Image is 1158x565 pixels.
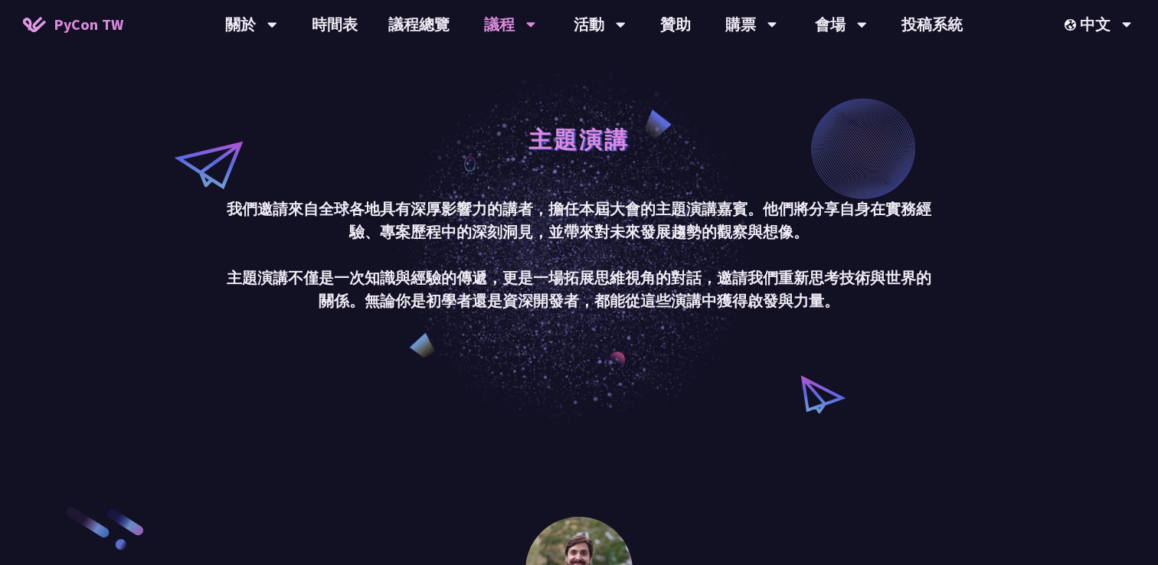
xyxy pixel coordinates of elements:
[54,13,123,36] span: PyCon TW
[1065,19,1080,31] img: Locale Icon
[8,5,139,44] a: PyCon TW
[528,117,630,163] h1: 主題演講
[23,17,46,32] img: Home icon of PyCon TW 2025
[223,198,935,312] p: 我們邀請來自全球各地具有深厚影響力的講者，擔任本屆大會的主題演講嘉賓。他們將分享自身在實務經驗、專案歷程中的深刻洞見，並帶來對未來發展趨勢的觀察與想像。 主題演講不僅是一次知識與經驗的傳遞，更是...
